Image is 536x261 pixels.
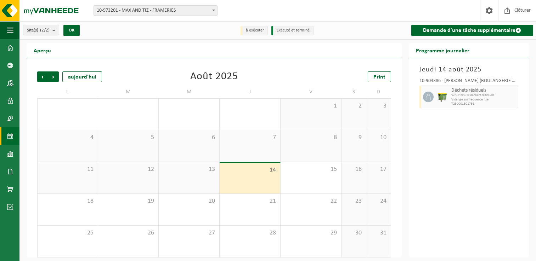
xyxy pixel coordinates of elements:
[159,86,220,98] td: M
[162,229,216,237] span: 27
[342,86,366,98] td: S
[223,134,277,141] span: 7
[27,43,58,57] h2: Aperçu
[451,93,517,98] span: WB-1100-HP déchets résiduels
[366,86,391,98] td: D
[345,102,362,110] span: 2
[411,25,534,36] a: Demande d'une tâche supplémentaire
[162,197,216,205] span: 20
[190,71,238,82] div: Août 2025
[345,197,362,205] span: 23
[27,25,50,36] span: Site(s)
[345,134,362,141] span: 9
[345,229,362,237] span: 30
[223,197,277,205] span: 21
[223,229,277,237] span: 28
[451,88,517,93] span: Déchets résiduels
[368,71,391,82] a: Print
[419,64,519,75] h3: Jeudi 14 août 2025
[41,229,94,237] span: 25
[62,71,102,82] div: aujourd'hui
[345,166,362,173] span: 16
[102,134,155,141] span: 5
[370,102,387,110] span: 3
[102,197,155,205] span: 19
[451,98,517,102] span: Vidange sur fréquence fixe
[40,28,50,33] count: (2/2)
[48,71,59,82] span: Suivant
[284,134,338,141] span: 8
[23,25,59,35] button: Site(s)(2/2)
[370,166,387,173] span: 17
[102,229,155,237] span: 26
[370,134,387,141] span: 10
[284,166,338,173] span: 15
[284,197,338,205] span: 22
[281,86,342,98] td: V
[162,134,216,141] span: 6
[271,26,314,35] li: Exécuté et terminé
[98,86,159,98] td: M
[419,79,519,86] div: 10-904386 - [PERSON_NAME] (BOULANGERIE MAXIME) - FRAMERIES
[223,166,277,174] span: 14
[37,71,48,82] span: Précédent
[162,166,216,173] span: 13
[41,197,94,205] span: 18
[63,25,80,36] button: OK
[37,86,98,98] td: L
[94,6,217,16] span: 10-973201 - MAX AND TIZ - FRAMERIES
[437,92,448,102] img: WB-1100-HPE-GN-50
[94,5,218,16] span: 10-973201 - MAX AND TIZ - FRAMERIES
[451,102,517,106] span: T250001501751
[409,43,476,57] h2: Programme journalier
[41,134,94,141] span: 4
[370,197,387,205] span: 24
[41,166,94,173] span: 11
[370,229,387,237] span: 31
[220,86,281,98] td: J
[284,229,338,237] span: 29
[373,74,385,80] span: Print
[284,102,338,110] span: 1
[102,166,155,173] span: 12
[241,26,268,35] li: à exécuter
